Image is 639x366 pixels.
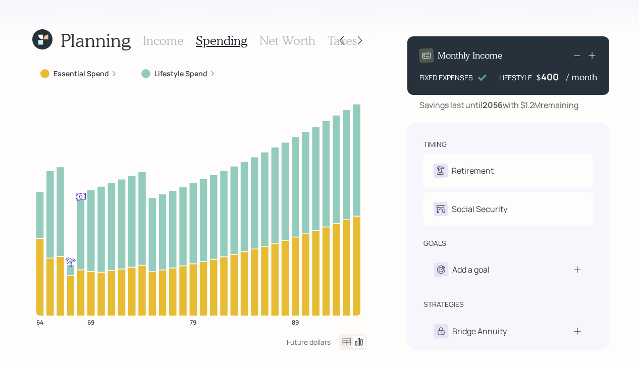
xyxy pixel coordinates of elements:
b: 2056 [483,99,503,111]
div: strategies [423,299,464,309]
div: Future dollars [287,337,331,347]
div: Social Security [452,203,507,215]
div: Add a goal [452,264,490,276]
tspan: 89 [292,318,299,326]
div: LIFESTYLE [499,72,532,83]
label: Essential Spend [54,69,109,79]
div: goals [423,238,446,248]
h4: $ [536,72,541,83]
h3: Income [143,33,184,48]
h1: Planning [61,29,131,51]
div: Bridge Annuity [452,325,507,337]
h3: Taxes [328,33,357,48]
tspan: 64 [36,318,43,326]
tspan: 69 [87,318,94,326]
div: Savings last until with $1.2M remaining [419,99,578,111]
tspan: 79 [190,318,196,326]
div: timing [423,139,447,149]
h3: Spending [196,33,247,48]
h4: Monthly Income [438,50,503,61]
h4: / month [566,72,597,83]
h3: Net Worth [259,33,315,48]
div: FIXED EXPENSES [419,72,473,83]
div: 400 [541,71,566,83]
div: Retirement [452,165,494,177]
label: Lifestyle Spend [154,69,207,79]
